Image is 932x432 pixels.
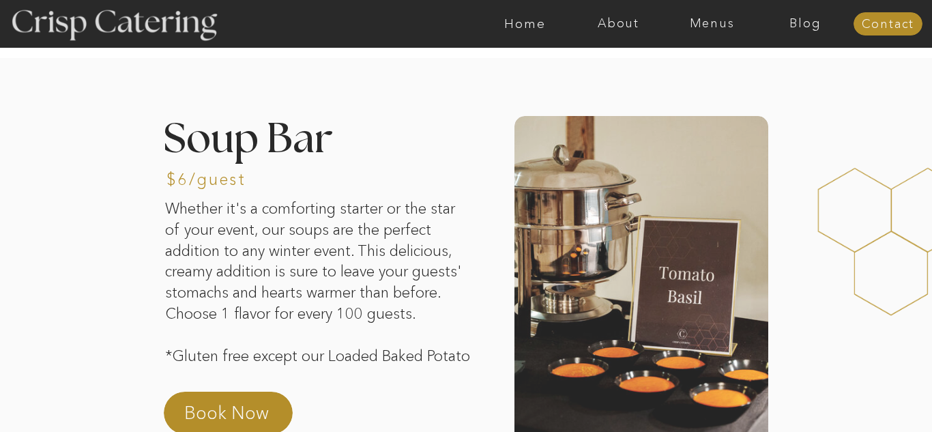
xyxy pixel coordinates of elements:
[166,171,280,191] h3: $6/guest
[759,17,852,31] a: Blog
[854,18,922,31] a: Contact
[478,17,572,31] a: Home
[665,17,759,31] a: Menus
[165,199,474,388] p: Whether it's a comforting starter or the star of your event, our soups are the perfect addition t...
[164,119,426,202] h2: Soup Bar
[572,17,665,31] a: About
